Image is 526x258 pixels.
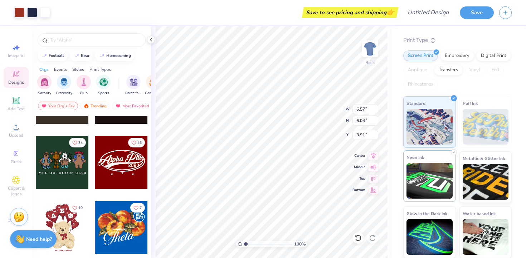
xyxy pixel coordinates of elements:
button: filter button [125,75,142,96]
span: Greek [11,159,22,165]
span: 45 [137,141,142,145]
button: Like [128,138,145,147]
span: Sorority [38,91,51,96]
img: Sorority Image [40,78,49,86]
span: Club [80,91,88,96]
button: filter button [96,75,111,96]
div: filter for Club [77,75,91,96]
input: Untitled Design [402,5,454,20]
div: homecoming [106,54,131,58]
img: Parent's Weekend Image [130,78,138,86]
button: filter button [145,75,161,96]
button: filter button [37,75,52,96]
div: filter for Fraternity [56,75,72,96]
img: most_fav.gif [115,103,121,108]
span: Standard [406,99,425,107]
div: Back [365,59,375,66]
div: Rhinestones [403,79,438,90]
img: Puff Ink [463,109,509,145]
span: Sports [98,91,109,96]
span: Upload [9,132,23,138]
button: filter button [77,75,91,96]
span: Image AI [8,53,25,59]
span: Neon Ink [406,154,424,161]
div: Styles [72,66,84,73]
button: Save [460,6,494,19]
button: football [38,50,67,61]
button: Like [69,138,86,147]
img: trend_line.gif [99,54,105,58]
img: trend_line.gif [42,54,47,58]
button: Like [69,203,86,213]
strong: Need help? [26,236,52,243]
img: Sports Image [99,78,108,86]
div: Most Favorited [112,102,152,110]
span: Game Day [145,91,161,96]
div: Screen Print [403,50,438,61]
span: 34 [78,141,83,145]
span: Glow in the Dark Ink [406,210,447,217]
img: Neon Ink [406,163,453,199]
button: Like [130,203,145,213]
div: filter for Sorority [37,75,52,96]
input: Try "Alpha" [49,36,141,44]
img: most_fav.gif [41,103,47,108]
div: filter for Sports [96,75,111,96]
div: filter for Parent's Weekend [125,75,142,96]
div: Trending [80,102,110,110]
div: filter for Game Day [145,75,161,96]
img: Club Image [80,78,88,86]
span: Center [352,153,365,158]
div: Your Org's Fav [38,102,78,110]
div: Print Types [89,66,111,73]
span: 👉 [386,8,394,16]
div: Orgs [39,66,49,73]
span: Add Text [8,106,25,112]
span: Parent's Weekend [125,91,142,96]
span: Clipart & logos [4,185,29,197]
span: 7 [140,206,142,210]
span: Puff Ink [463,99,478,107]
img: Back [363,42,377,56]
div: Events [54,66,67,73]
span: Water based Ink [463,210,496,217]
div: Applique [403,65,432,76]
div: Save to see pricing and shipping [304,7,396,18]
img: Standard [406,109,453,145]
span: Bottom [352,188,365,193]
span: 100 % [294,241,306,247]
div: Foil [487,65,504,76]
div: Embroidery [440,50,474,61]
button: filter button [56,75,72,96]
img: Game Day Image [149,78,157,86]
span: Metallic & Glitter Ink [463,155,505,162]
div: football [49,54,64,58]
span: Fraternity [56,91,72,96]
div: bear [81,54,89,58]
div: Transfers [434,65,463,76]
img: Metallic & Glitter Ink [463,164,509,200]
span: Top [352,176,365,181]
span: Decorate [8,218,25,223]
div: Vinyl [465,65,485,76]
span: Middle [352,165,365,170]
button: homecoming [95,50,134,61]
img: trend_line.gif [74,54,79,58]
div: Print Type [403,36,512,44]
span: Designs [8,79,24,85]
span: 10 [78,206,83,210]
img: trending.gif [83,103,89,108]
img: Water based Ink [463,219,509,255]
button: bear [70,50,93,61]
img: Fraternity Image [60,78,68,86]
div: Digital Print [476,50,511,61]
img: Glow in the Dark Ink [406,219,453,255]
